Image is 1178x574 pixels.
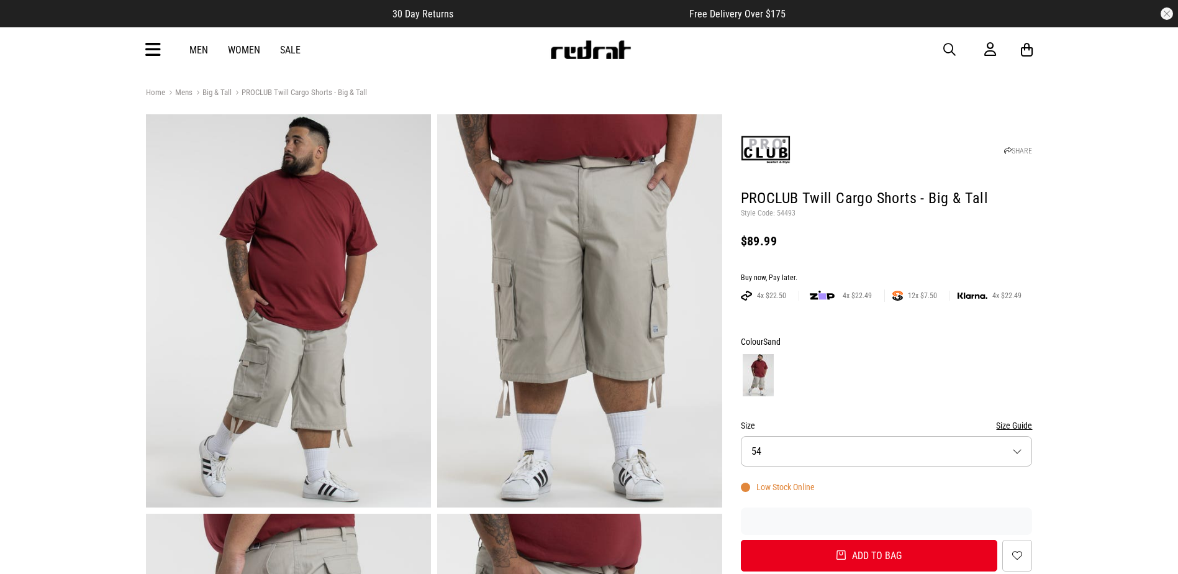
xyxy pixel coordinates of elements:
[838,291,877,301] span: 4x $22.49
[996,418,1032,433] button: Size Guide
[189,44,208,56] a: Men
[550,40,632,59] img: Redrat logo
[228,44,260,56] a: Women
[741,291,752,301] img: AFTERPAY
[478,7,664,20] iframe: Customer reviews powered by Trustpilot
[741,273,1033,283] div: Buy now, Pay later.
[437,114,722,508] img: Proclub Twill Cargo Shorts - Big & Tall in Beige
[741,515,1033,527] iframe: Customer reviews powered by Trustpilot
[741,125,791,175] img: ProClub
[146,88,165,97] a: Home
[743,354,774,396] img: Sand
[741,482,815,492] div: Low Stock Online
[1004,147,1032,155] a: SHARE
[165,88,193,99] a: Mens
[193,88,232,99] a: Big & Tall
[146,114,431,508] img: Proclub Twill Cargo Shorts - Big & Tall in Beige
[280,44,301,56] a: Sale
[741,540,998,572] button: Add to bag
[752,291,791,301] span: 4x $22.50
[392,8,453,20] span: 30 Day Returns
[751,445,761,457] span: 54
[741,209,1033,219] p: Style Code: 54493
[741,334,1033,349] div: Colour
[958,293,987,299] img: KLARNA
[810,289,835,302] img: zip
[763,337,781,347] span: Sand
[741,436,1033,467] button: 54
[892,291,903,301] img: SPLITPAY
[741,189,1033,209] h1: PROCLUB Twill Cargo Shorts - Big & Tall
[741,234,1033,248] div: $89.99
[689,8,786,20] span: Free Delivery Over $175
[232,88,367,99] a: PROCLUB Twill Cargo Shorts - Big & Tall
[987,291,1026,301] span: 4x $22.49
[903,291,942,301] span: 12x $7.50
[741,418,1033,433] div: Size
